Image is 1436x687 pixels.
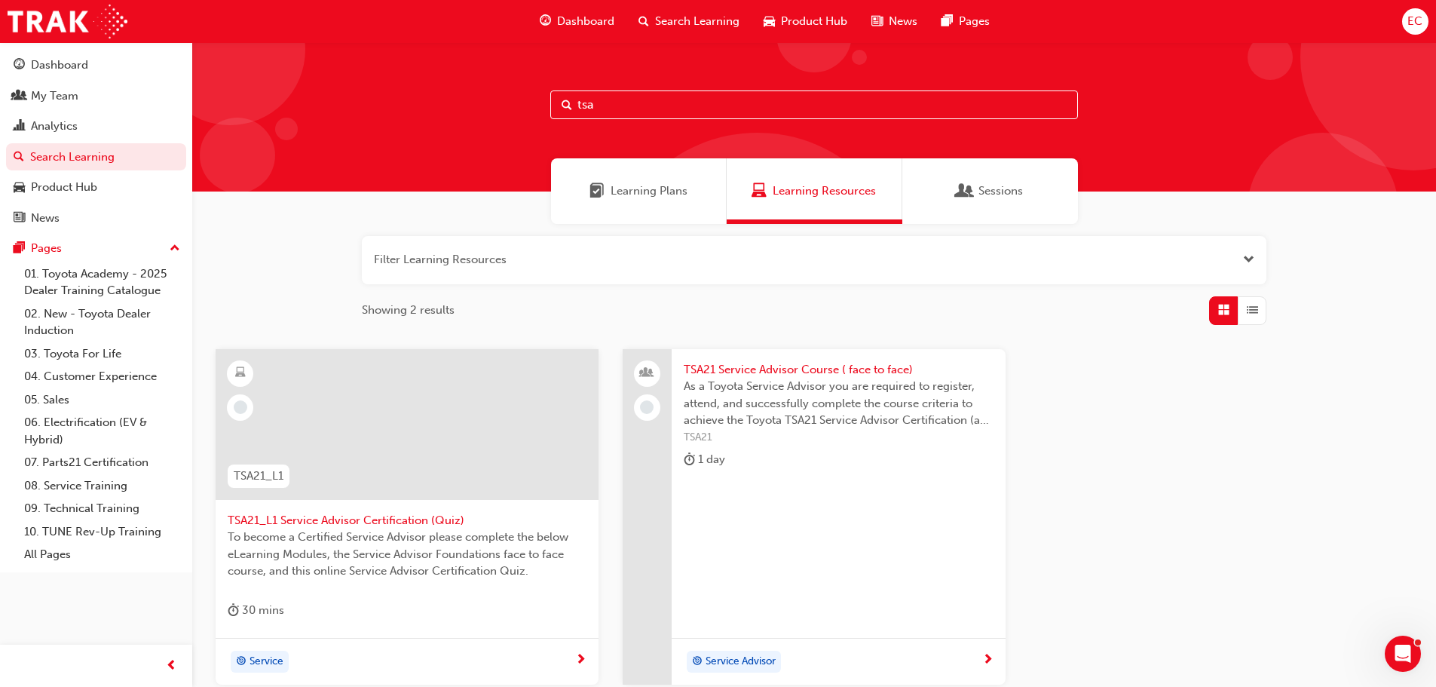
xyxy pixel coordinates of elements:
[641,363,652,383] span: people-icon
[1243,251,1254,268] button: Open the filter
[6,82,186,110] a: My Team
[31,118,78,135] div: Analytics
[166,657,177,676] span: prev-icon
[1402,8,1428,35] button: EC
[228,601,239,620] span: duration-icon
[6,235,186,262] button: Pages
[764,12,775,31] span: car-icon
[781,13,847,30] span: Product Hub
[684,361,994,379] span: TSA21 Service Advisor Course ( face to face)
[31,87,78,105] div: My Team
[957,182,972,200] span: Sessions
[6,112,186,140] a: Analytics
[706,653,776,670] span: Service Advisor
[871,12,883,31] span: news-icon
[623,349,1006,685] a: TSA21 Service Advisor Course ( face to face)As a Toyota Service Advisor you are required to regis...
[959,13,990,30] span: Pages
[234,468,283,485] span: TSA21_L1
[550,90,1078,119] input: Search...
[929,6,1002,37] a: pages-iconPages
[18,342,186,366] a: 03. Toyota For Life
[655,13,739,30] span: Search Learning
[528,6,626,37] a: guage-iconDashboard
[589,182,605,200] span: Learning Plans
[18,411,186,451] a: 06. Electrification (EV & Hybrid)
[684,450,725,469] div: 1 day
[1218,302,1229,319] span: Grid
[684,378,994,429] span: As a Toyota Service Advisor you are required to register, attend, and successfully complete the c...
[235,363,246,383] span: learningResourceType_ELEARNING-icon
[982,654,994,667] span: next-icon
[170,239,180,259] span: up-icon
[889,13,917,30] span: News
[752,6,859,37] a: car-iconProduct Hub
[902,158,1078,224] a: SessionsSessions
[14,212,25,225] span: news-icon
[18,302,186,342] a: 02. New - Toyota Dealer Induction
[8,5,127,38] img: Trak
[18,520,186,544] a: 10. TUNE Rev-Up Training
[6,204,186,232] a: News
[562,97,572,114] span: Search
[228,601,284,620] div: 30 mins
[942,12,953,31] span: pages-icon
[31,57,88,74] div: Dashboard
[14,242,25,256] span: pages-icon
[31,179,97,196] div: Product Hub
[18,543,186,566] a: All Pages
[1407,13,1422,30] span: EC
[859,6,929,37] a: news-iconNews
[250,653,283,670] span: Service
[978,182,1023,200] span: Sessions
[18,474,186,498] a: 08. Service Training
[14,90,25,103] span: people-icon
[31,240,62,257] div: Pages
[6,51,186,79] a: Dashboard
[640,400,654,414] span: learningRecordVerb_NONE-icon
[684,450,695,469] span: duration-icon
[727,158,902,224] a: Learning ResourcesLearning Resources
[228,512,586,529] span: TSA21_L1 Service Advisor Certification (Quiz)
[18,262,186,302] a: 01. Toyota Academy - 2025 Dealer Training Catalogue
[752,182,767,200] span: Learning Resources
[14,59,25,72] span: guage-icon
[234,400,247,414] span: learningRecordVerb_NONE-icon
[6,143,186,171] a: Search Learning
[14,151,24,164] span: search-icon
[14,120,25,133] span: chart-icon
[773,182,876,200] span: Learning Resources
[684,429,994,446] span: TSA21
[14,181,25,195] span: car-icon
[1247,302,1258,319] span: List
[638,12,649,31] span: search-icon
[6,48,186,235] button: DashboardMy TeamAnalyticsSearch LearningProduct HubNews
[362,302,455,319] span: Showing 2 results
[6,173,186,201] a: Product Hub
[557,13,614,30] span: Dashboard
[611,182,687,200] span: Learning Plans
[692,652,703,672] span: target-icon
[216,349,599,685] a: TSA21_L1TSA21_L1 Service Advisor Certification (Quiz)To become a Certified Service Advisor please...
[1385,636,1421,672] iframe: Intercom live chat
[18,388,186,412] a: 05. Sales
[18,451,186,474] a: 07. Parts21 Certification
[626,6,752,37] a: search-iconSearch Learning
[236,652,246,672] span: target-icon
[540,12,551,31] span: guage-icon
[228,529,586,580] span: To become a Certified Service Advisor please complete the below eLearning Modules, the Service Ad...
[575,654,586,667] span: next-icon
[18,497,186,520] a: 09. Technical Training
[31,210,60,227] div: News
[18,365,186,388] a: 04. Customer Experience
[551,158,727,224] a: Learning PlansLearning Plans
